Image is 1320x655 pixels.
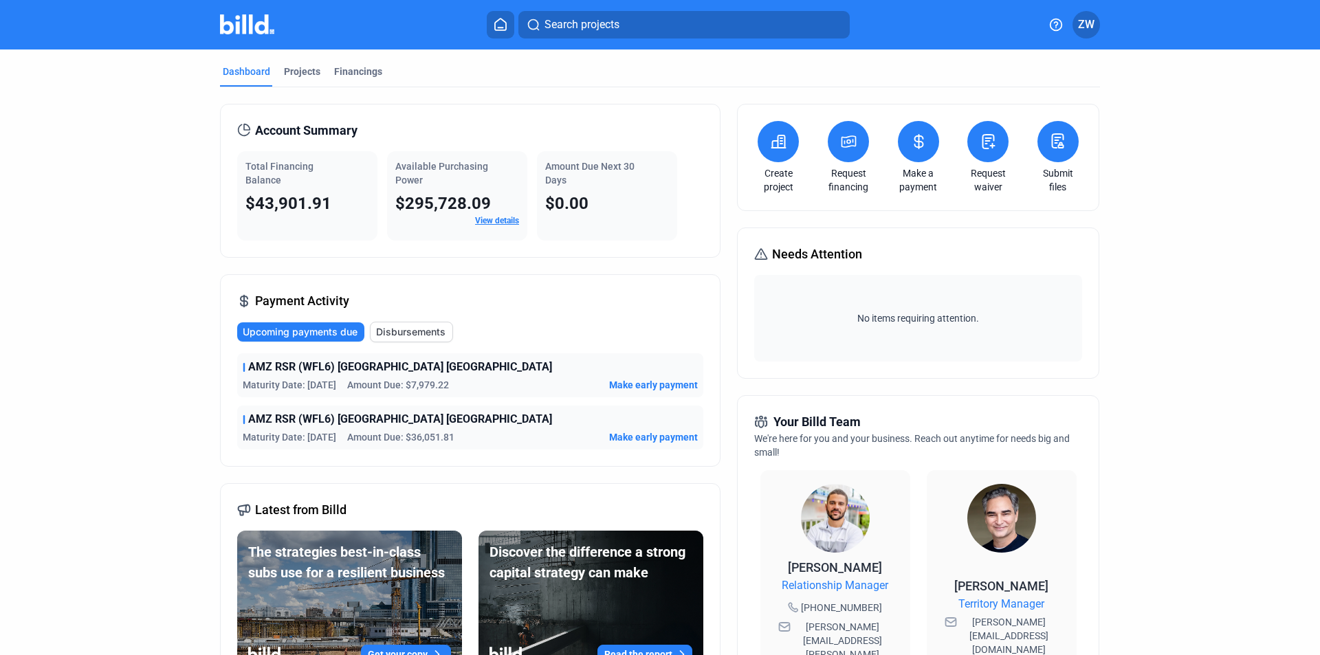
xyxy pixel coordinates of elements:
[475,216,519,225] a: View details
[255,500,346,520] span: Latest from Billd
[284,65,320,78] div: Projects
[237,322,364,342] button: Upcoming payments due
[773,412,861,432] span: Your Billd Team
[754,166,802,194] a: Create project
[782,577,888,594] span: Relationship Manager
[760,311,1076,325] span: No items requiring attention.
[1034,166,1082,194] a: Submit files
[243,430,336,444] span: Maturity Date: [DATE]
[395,161,488,186] span: Available Purchasing Power
[243,325,357,339] span: Upcoming payments due
[248,542,451,583] div: The strategies best-in-class subs use for a resilient business
[347,430,454,444] span: Amount Due: $36,051.81
[967,484,1036,553] img: Territory Manager
[544,16,619,33] span: Search projects
[255,291,349,311] span: Payment Activity
[954,579,1048,593] span: [PERSON_NAME]
[801,484,870,553] img: Relationship Manager
[347,378,449,392] span: Amount Due: $7,979.22
[518,11,850,38] button: Search projects
[220,14,274,34] img: Billd Company Logo
[370,322,453,342] button: Disbursements
[545,161,635,186] span: Amount Due Next 30 Days
[964,166,1012,194] a: Request waiver
[334,65,382,78] div: Financings
[245,194,331,213] span: $43,901.91
[772,245,862,264] span: Needs Attention
[245,161,313,186] span: Total Financing Balance
[824,166,872,194] a: Request financing
[1078,16,1094,33] span: ZW
[545,194,588,213] span: $0.00
[243,378,336,392] span: Maturity Date: [DATE]
[788,560,882,575] span: [PERSON_NAME]
[801,601,882,614] span: [PHONE_NUMBER]
[248,359,552,375] span: AMZ RSR (WFL6) [GEOGRAPHIC_DATA] [GEOGRAPHIC_DATA]
[958,596,1044,612] span: Territory Manager
[489,542,692,583] div: Discover the difference a strong capital strategy can make
[609,378,698,392] button: Make early payment
[248,411,552,428] span: AMZ RSR (WFL6) [GEOGRAPHIC_DATA] [GEOGRAPHIC_DATA]
[395,194,491,213] span: $295,728.09
[1072,11,1100,38] button: ZW
[754,433,1070,458] span: We're here for you and your business. Reach out anytime for needs big and small!
[894,166,943,194] a: Make a payment
[255,121,357,140] span: Account Summary
[376,325,445,339] span: Disbursements
[609,430,698,444] button: Make early payment
[223,65,270,78] div: Dashboard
